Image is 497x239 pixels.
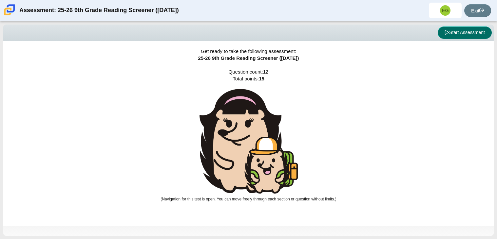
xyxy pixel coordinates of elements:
[3,3,16,17] img: Carmen School of Science & Technology
[263,69,269,75] b: 12
[200,89,298,194] img: hedgehog-teacher-with-student.png
[3,12,16,18] a: Carmen School of Science & Technology
[19,3,179,18] div: Assessment: 25-26 9th Grade Reading Screener ([DATE])
[442,8,449,13] span: EG
[438,26,492,39] button: Start Assessment
[201,48,296,54] span: Get ready to take the following assessment:
[161,197,336,201] small: (Navigation for this test is open. You can move freely through each section or question without l...
[464,4,491,17] a: Exit
[259,76,264,81] b: 15
[198,55,299,61] span: 25-26 9th Grade Reading Screener ([DATE])
[161,69,336,202] span: Question count: Total points:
